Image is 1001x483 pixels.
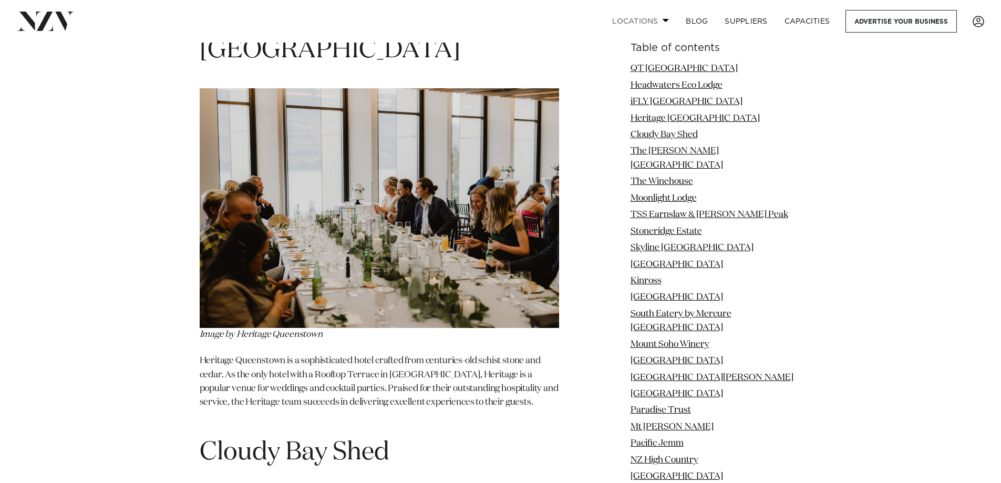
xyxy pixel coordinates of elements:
[631,472,723,481] a: [GEOGRAPHIC_DATA]
[200,436,559,469] h1: Cloudy Bay Shed
[631,456,698,465] a: NZ High Country
[845,10,957,33] a: Advertise your business
[631,210,788,219] a: TSS Earnslaw & [PERSON_NAME] Peak
[631,373,793,382] a: [GEOGRAPHIC_DATA][PERSON_NAME]
[631,439,684,448] a: Pacific Jemm
[631,293,723,302] a: [GEOGRAPHIC_DATA]
[604,10,677,33] a: Locations
[631,177,693,186] a: The Winehouse
[631,227,702,235] a: Stoneridge Estate
[631,340,709,348] a: Mount Soho Winery
[631,97,742,106] a: iFLY [GEOGRAPHIC_DATA]
[776,10,839,33] a: Capacities
[631,43,802,54] h6: Table of contents
[677,10,716,33] a: BLOG
[631,80,723,89] a: Headwaters Eco Lodge
[716,10,776,33] a: SUPPLIERS
[631,423,714,431] a: Mt [PERSON_NAME]
[631,64,738,73] a: QT [GEOGRAPHIC_DATA]
[631,130,698,139] a: Cloudy Bay Shed
[17,12,74,30] img: nzv-logo.png
[631,114,760,122] a: Heritage [GEOGRAPHIC_DATA]
[631,310,731,332] a: South Eatery by Mercure [GEOGRAPHIC_DATA]
[631,276,662,285] a: Kinross
[200,330,323,339] em: Image by Heritage Queenstown
[631,260,723,269] a: [GEOGRAPHIC_DATA]
[631,389,723,398] a: [GEOGRAPHIC_DATA]
[631,194,697,203] a: Moonlight Lodge
[631,356,723,365] a: [GEOGRAPHIC_DATA]
[200,354,559,424] p: Heritage Queenstown is a sophisticated hotel crafted from centuries-old schist stone and cedar. A...
[631,147,723,169] a: The [PERSON_NAME][GEOGRAPHIC_DATA]
[631,243,754,252] a: Skyline [GEOGRAPHIC_DATA]
[631,406,691,415] a: Paradise Trust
